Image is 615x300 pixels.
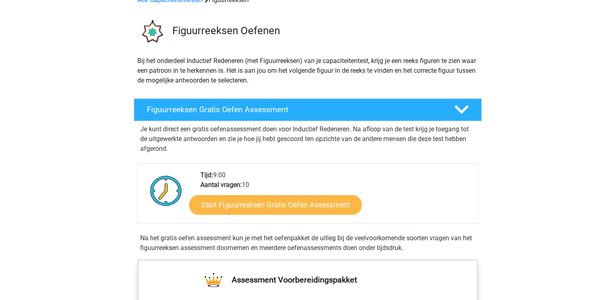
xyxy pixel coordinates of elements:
a: Start Figuurreeksen Gratis Oefen Assessment [189,195,361,214]
a: Figuurreeksen Gratis Oefen Assessment [130,98,485,121]
h3: Figuurreeksen Oefenen [172,24,475,37]
div: Na het gratis oefen assessment kun je met het oefenpakket de uitleg bij de veelvoorkomende soorte... [137,233,478,253]
img: Klok [146,170,187,211]
p: Je kunt direct een gratis oefenassessment doen voor Inductief Redeneren. Na afloop van de test kr... [140,124,475,154]
b: Aantal vragen: [200,181,242,189]
div: 9:00 10 [194,170,478,223]
h4: Figuurreeksen Gratis Oefen Assessment [147,105,441,114]
img: figuurreeksen [134,15,169,49]
p: Bij het onderdeel Inductief Redeneren (met Figuurreeksen) van je capaciteitentest, krijg je een r... [137,56,478,85]
b: Tijd: [200,171,213,179]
